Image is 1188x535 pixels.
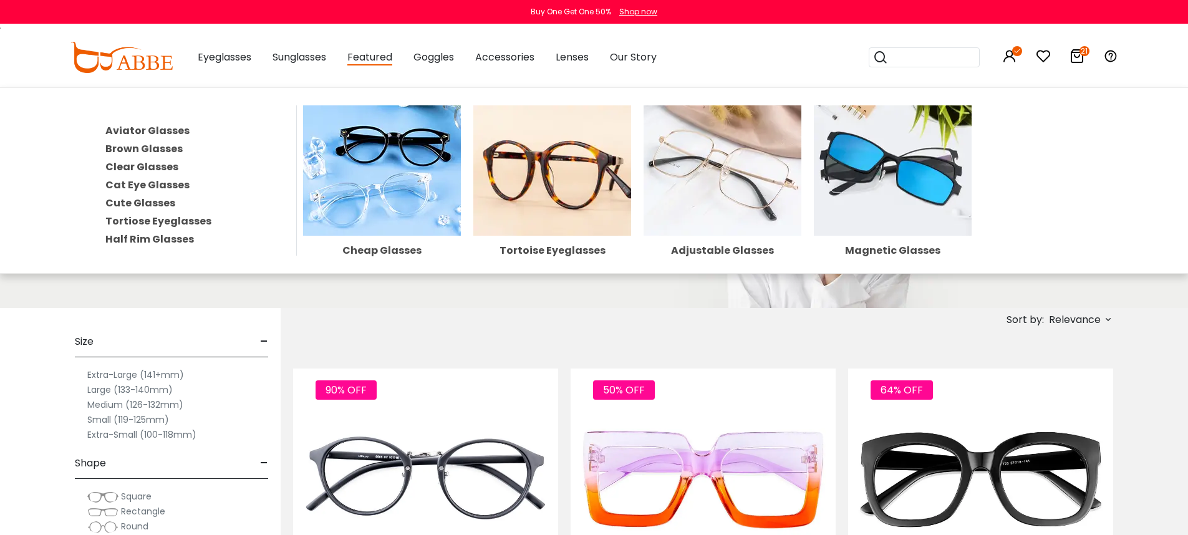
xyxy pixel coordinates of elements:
a: 21 [1070,51,1084,65]
label: Extra-Small (100-118mm) [87,427,196,442]
span: 50% OFF [593,380,655,400]
span: Eyeglasses [198,50,251,64]
span: Size [75,327,94,357]
span: Featured [347,50,392,65]
span: Relevance [1049,309,1101,331]
img: Adjustable Glasses [644,105,801,236]
div: Adjustable Glasses [644,246,801,256]
span: Round [121,520,148,533]
span: Goggles [413,50,454,64]
a: Brown Glasses [105,142,183,156]
div: Cheap Glasses [303,246,461,256]
span: - [260,327,268,357]
a: Shop now [613,6,657,17]
img: abbeglasses.com [70,42,173,73]
span: Shape [75,448,106,478]
a: Adjustable Glasses [644,163,801,256]
a: Tortoise Eyeglasses [473,163,631,256]
div: Buy One Get One 50% [531,6,611,17]
div: Magnetic Glasses [814,246,972,256]
img: Square.png [87,491,118,503]
span: 90% OFF [316,380,377,400]
img: Round.png [87,521,118,533]
span: Rectangle [121,505,165,518]
label: Large (133-140mm) [87,382,173,397]
span: - [260,448,268,478]
i: 21 [1079,46,1089,56]
span: Accessories [475,50,534,64]
img: Magnetic Glasses [814,105,972,236]
img: Rectangle.png [87,506,118,518]
label: Small (119-125mm) [87,412,169,427]
a: Cat Eye Glasses [105,178,190,192]
a: Tortiose Eyeglasses [105,214,211,228]
span: Lenses [556,50,589,64]
div: Tortoise Eyeglasses [473,246,631,256]
label: Extra-Large (141+mm) [87,367,184,382]
span: 64% OFF [871,380,933,400]
a: Half Rim Glasses [105,232,194,246]
a: Magnetic Glasses [814,163,972,256]
img: Cheap Glasses [303,105,461,236]
img: Tortoise Eyeglasses [473,105,631,236]
a: Cheap Glasses [303,163,461,256]
a: Clear Glasses [105,160,178,174]
label: Medium (126-132mm) [87,397,183,412]
span: Sort by: [1007,312,1044,327]
div: Shop now [619,6,657,17]
a: Aviator Glasses [105,123,190,138]
span: Our Story [610,50,657,64]
span: Square [121,490,152,503]
a: Cute Glasses [105,196,175,210]
span: Sunglasses [273,50,326,64]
